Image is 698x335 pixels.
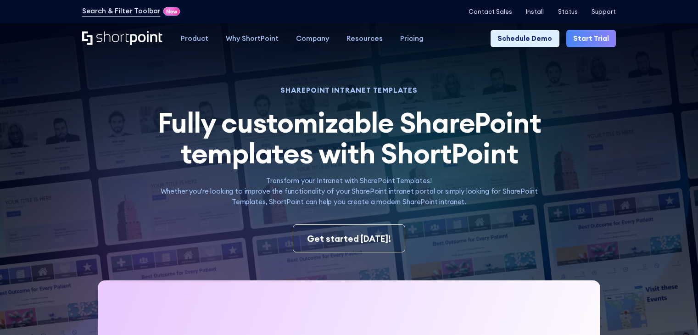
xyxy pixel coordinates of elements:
[400,33,424,44] div: Pricing
[307,232,391,246] div: Get started [DATE]!
[82,31,163,46] a: Home
[592,8,616,15] a: Support
[172,30,217,47] a: Product
[491,30,559,47] a: Schedule Demo
[338,30,391,47] a: Resources
[217,30,287,47] a: Why ShortPoint
[145,87,553,94] h1: SHAREPOINT INTRANET TEMPLATES
[181,33,208,44] div: Product
[145,176,553,207] p: Transform your Intranet with SharePoint Templates! Whether you're looking to improve the function...
[82,6,161,17] a: Search & Filter Toolbar
[391,30,432,47] a: Pricing
[226,33,279,44] div: Why ShortPoint
[566,30,616,47] a: Start Trial
[296,33,329,44] div: Company
[346,33,383,44] div: Resources
[157,105,541,171] span: Fully customizable SharePoint templates with ShortPoint
[652,291,698,335] iframe: Chat Widget
[469,8,512,15] a: Contact Sales
[287,30,338,47] a: Company
[558,8,578,15] a: Status
[293,224,406,252] a: Get started [DATE]!
[526,8,544,15] a: Install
